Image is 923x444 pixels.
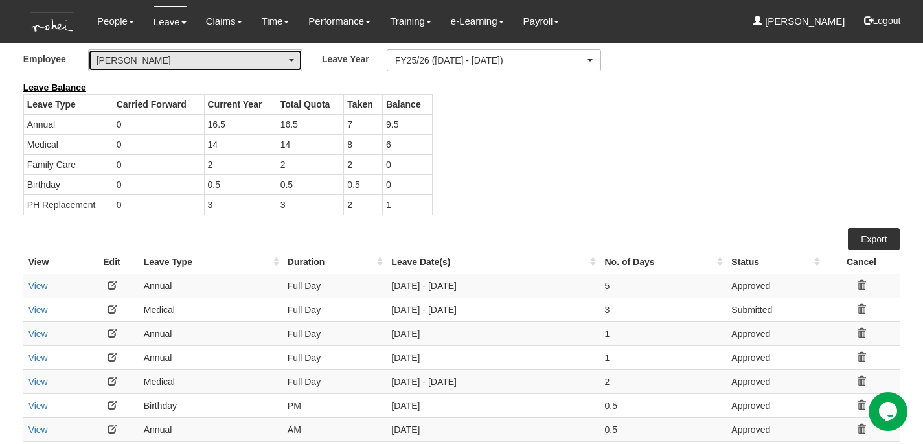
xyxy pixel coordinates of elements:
[28,353,48,363] a: View
[139,274,282,298] td: Annual
[726,345,823,369] td: Approved
[23,250,85,274] th: View
[726,274,823,298] td: Approved
[85,250,138,274] th: Edit
[282,369,387,393] td: Full Day
[23,174,113,194] td: Birthday
[113,174,204,194] td: 0
[869,392,910,431] iframe: chat widget
[139,250,282,274] th: Leave Type : activate to sort column ascending
[386,417,599,441] td: [DATE]
[855,5,910,36] button: Logout
[599,250,726,274] th: No. of Days : activate to sort column ascending
[726,393,823,417] td: Approved
[386,345,599,369] td: [DATE]
[204,94,277,114] th: Current Year
[23,134,113,154] td: Medical
[204,194,277,215] td: 3
[386,321,599,345] td: [DATE]
[204,114,277,134] td: 16.5
[848,228,900,250] a: Export
[282,393,387,417] td: PM
[277,94,344,114] th: Total Quota
[395,54,585,67] div: FY25/26 ([DATE] - [DATE])
[113,134,204,154] td: 0
[204,154,277,174] td: 2
[344,114,383,134] td: 7
[113,154,204,174] td: 0
[726,298,823,321] td: Submitted
[28,425,48,435] a: View
[386,369,599,393] td: [DATE] - [DATE]
[344,174,383,194] td: 0.5
[344,94,383,114] th: Taken
[23,114,113,134] td: Annual
[23,194,113,215] td: PH Replacement
[28,401,48,411] a: View
[599,298,726,321] td: 3
[726,321,823,345] td: Approved
[599,393,726,417] td: 0.5
[206,6,242,36] a: Claims
[28,281,48,291] a: View
[23,154,113,174] td: Family Care
[97,54,286,67] div: [PERSON_NAME]
[390,6,431,36] a: Training
[139,369,282,393] td: Medical
[386,250,599,274] th: Leave Date(s) : activate to sort column ascending
[344,134,383,154] td: 8
[322,49,387,68] label: Leave Year
[88,49,302,71] button: [PERSON_NAME]
[139,345,282,369] td: Annual
[23,82,86,93] b: Leave Balance
[113,114,204,134] td: 0
[382,114,432,134] td: 9.5
[382,94,432,114] th: Balance
[97,6,134,36] a: People
[204,134,277,154] td: 14
[28,329,48,339] a: View
[113,94,204,114] th: Carried Forward
[277,134,344,154] td: 14
[28,305,48,315] a: View
[282,250,387,274] th: Duration : activate to sort column ascending
[204,174,277,194] td: 0.5
[387,49,601,71] button: FY25/26 ([DATE] - [DATE])
[262,6,290,36] a: Time
[823,250,900,274] th: Cancel
[277,154,344,174] td: 2
[23,94,113,114] th: Leave Type
[277,194,344,215] td: 3
[277,114,344,134] td: 16.5
[282,298,387,321] td: Full Day
[386,393,599,417] td: [DATE]
[282,321,387,345] td: Full Day
[386,274,599,298] td: [DATE] - [DATE]
[382,174,432,194] td: 0
[308,6,370,36] a: Performance
[599,345,726,369] td: 1
[282,345,387,369] td: Full Day
[23,49,88,68] label: Employee
[277,174,344,194] td: 0.5
[386,298,599,321] td: [DATE] - [DATE]
[344,194,383,215] td: 2
[154,6,187,37] a: Leave
[382,154,432,174] td: 0
[382,134,432,154] td: 6
[599,417,726,441] td: 0.5
[139,298,282,321] td: Medical
[139,321,282,345] td: Annual
[139,393,282,417] td: Birthday
[282,274,387,298] td: Full Day
[451,6,504,36] a: e-Learning
[139,417,282,441] td: Annual
[28,377,48,387] a: View
[282,417,387,441] td: AM
[599,321,726,345] td: 1
[753,6,845,36] a: [PERSON_NAME]
[726,417,823,441] td: Approved
[523,6,560,36] a: Payroll
[599,274,726,298] td: 5
[344,154,383,174] td: 2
